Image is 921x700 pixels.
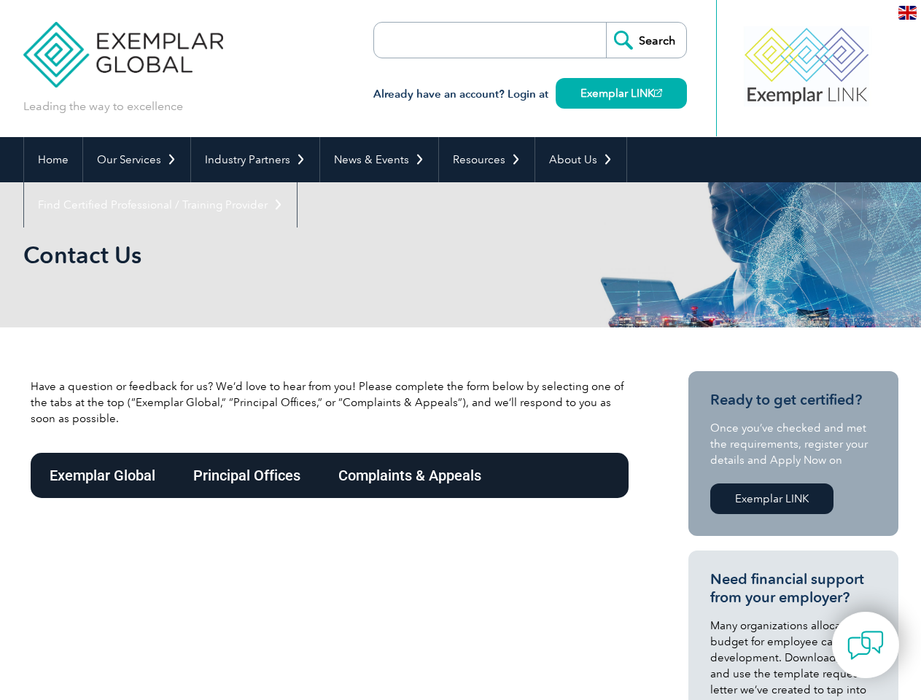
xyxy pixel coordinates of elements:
[24,137,82,182] a: Home
[23,241,583,269] h1: Contact Us
[710,391,877,409] h3: Ready to get certified?
[23,98,183,114] p: Leading the way to excellence
[439,137,535,182] a: Resources
[847,627,884,664] img: contact-chat.png
[191,137,319,182] a: Industry Partners
[31,378,629,427] p: Have a question or feedback for us? We’d love to hear from you! Please complete the form below by...
[535,137,626,182] a: About Us
[710,483,833,514] a: Exemplar LINK
[320,137,438,182] a: News & Events
[24,182,297,227] a: Find Certified Professional / Training Provider
[606,23,686,58] input: Search
[319,453,500,498] div: Complaints & Appeals
[556,78,687,109] a: Exemplar LINK
[174,453,319,498] div: Principal Offices
[31,453,174,498] div: Exemplar Global
[83,137,190,182] a: Our Services
[373,85,687,104] h3: Already have an account? Login at
[710,420,877,468] p: Once you’ve checked and met the requirements, register your details and Apply Now on
[710,570,877,607] h3: Need financial support from your employer?
[654,89,662,97] img: open_square.png
[898,6,917,20] img: en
